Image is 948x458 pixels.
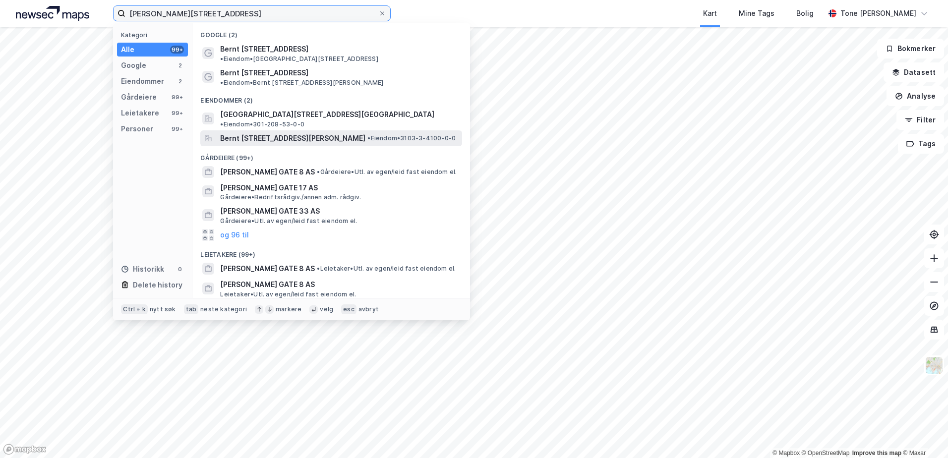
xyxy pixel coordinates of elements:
a: Improve this map [852,450,901,457]
span: [PERSON_NAME] GATE 17 AS [220,182,458,194]
div: Eiendommer [121,75,164,87]
div: Delete history [133,279,182,291]
span: Bernt [STREET_ADDRESS] [220,67,308,79]
span: Eiendom • 301-208-53-0-0 [220,120,304,128]
button: Tags [898,134,944,154]
div: nytt søk [150,305,176,313]
a: Mapbox homepage [3,444,47,455]
div: Google (2) [192,23,470,41]
button: Analyse [887,86,944,106]
div: avbryt [358,305,379,313]
span: Bernt [STREET_ADDRESS] [220,43,308,55]
iframe: Chat Widget [898,410,948,458]
a: OpenStreetMap [802,450,850,457]
span: Gårdeiere • Utl. av egen/leid fast eiendom el. [317,168,457,176]
div: 99+ [170,46,184,54]
div: Gårdeiere (99+) [192,146,470,164]
a: Mapbox [772,450,800,457]
button: Filter [896,110,944,130]
span: • [367,134,370,142]
span: Gårdeiere • Bedriftsrådgiv./annen adm. rådgiv. [220,193,361,201]
span: • [220,55,223,62]
div: velg [320,305,333,313]
div: 99+ [170,125,184,133]
div: 0 [176,265,184,273]
div: Gårdeiere [121,91,157,103]
button: Datasett [884,62,944,82]
div: Leietakere (99+) [192,243,470,261]
span: [PERSON_NAME] GATE 8 AS [220,279,458,290]
div: 99+ [170,93,184,101]
div: Ctrl + k [121,304,148,314]
div: Historikk [121,263,164,275]
div: 2 [176,61,184,69]
span: • [220,120,223,128]
span: [PERSON_NAME] GATE 8 AS [220,166,315,178]
div: Mine Tags [739,7,774,19]
div: Eiendommer (2) [192,89,470,107]
span: Eiendom • 3103-3-4100-0-0 [367,134,456,142]
div: Tone [PERSON_NAME] [840,7,916,19]
div: esc [341,304,356,314]
input: Søk på adresse, matrikkel, gårdeiere, leietakere eller personer [125,6,378,21]
div: neste kategori [200,305,247,313]
div: markere [276,305,301,313]
span: • [317,168,320,175]
div: 99+ [170,109,184,117]
img: logo.a4113a55bc3d86da70a041830d287a7e.svg [16,6,89,21]
div: Bolig [796,7,814,19]
span: • [220,79,223,86]
button: og 96 til [220,229,249,241]
div: Kart [703,7,717,19]
img: Z [925,356,944,375]
span: [GEOGRAPHIC_DATA][STREET_ADDRESS][GEOGRAPHIC_DATA] [220,109,434,120]
span: [PERSON_NAME] GATE 8 AS [220,263,315,275]
span: • [317,265,320,272]
span: Bernt [STREET_ADDRESS][PERSON_NAME] [220,132,365,144]
span: Leietaker • Utl. av egen/leid fast eiendom el. [220,290,356,298]
div: Leietakere [121,107,159,119]
span: [PERSON_NAME] GATE 33 AS [220,205,458,217]
button: Bokmerker [877,39,944,58]
div: Kategori [121,31,188,39]
div: 2 [176,77,184,85]
div: tab [184,304,199,314]
span: Eiendom • Bernt [STREET_ADDRESS][PERSON_NAME] [220,79,383,87]
span: Leietaker • Utl. av egen/leid fast eiendom el. [317,265,456,273]
div: Alle [121,44,134,56]
div: Google [121,59,146,71]
span: Gårdeiere • Utl. av egen/leid fast eiendom el. [220,217,357,225]
div: Personer [121,123,153,135]
span: Eiendom • [GEOGRAPHIC_DATA][STREET_ADDRESS] [220,55,378,63]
